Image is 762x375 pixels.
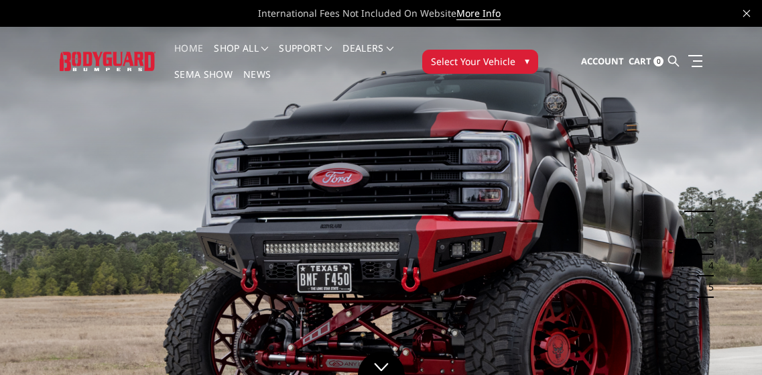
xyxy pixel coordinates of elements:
button: 3 of 5 [700,233,714,255]
span: Account [581,55,624,67]
a: Cart 0 [629,44,663,80]
a: More Info [456,7,501,20]
a: Home [174,44,203,70]
a: Click to Down [358,352,405,375]
img: BODYGUARD BUMPERS [60,52,155,70]
button: 2 of 5 [700,212,714,233]
button: Select Your Vehicle [422,50,538,74]
button: 5 of 5 [700,276,714,298]
button: 1 of 5 [700,191,714,212]
span: Cart [629,55,651,67]
span: ▾ [525,54,529,68]
a: SEMA Show [174,70,233,96]
span: Select Your Vehicle [431,54,515,68]
span: 0 [653,56,663,66]
a: News [243,70,271,96]
a: Support [279,44,332,70]
button: 4 of 5 [700,255,714,276]
a: shop all [214,44,268,70]
a: Dealers [342,44,393,70]
a: Account [581,44,624,80]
